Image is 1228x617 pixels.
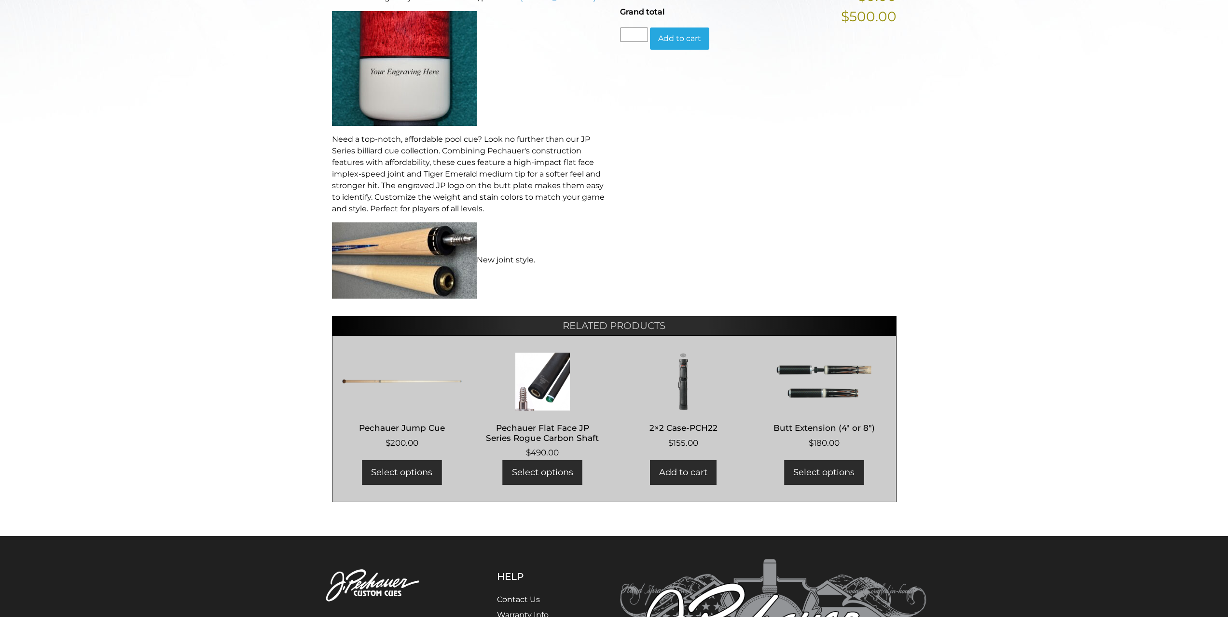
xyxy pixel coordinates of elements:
[332,316,897,335] h2: Related products
[386,438,390,448] span: $
[764,353,884,450] a: Butt Extension (4″ or 8″) $180.00
[620,7,664,16] span: Grand total
[623,353,744,411] img: 2x2 Case-PCH22
[809,438,840,448] bdi: 180.00
[668,438,673,448] span: $
[362,460,442,485] a: Add to cart: “Pechauer Jump Cue”
[342,353,462,450] a: Pechauer Jump Cue $200.00
[620,27,648,42] input: Product quantity
[342,419,462,437] h2: Pechauer Jump Cue
[342,353,462,411] img: Pechauer Jump Cue
[503,460,582,485] a: Add to cart: “Pechauer Flat Face JP Series Rogue Carbon Shaft”
[764,419,884,437] h2: Butt Extension (4″ or 8″)
[784,460,864,485] a: Add to cart: “Butt Extension (4" or 8")”
[483,353,603,459] a: Pechauer Flat Face JP Series Rogue Carbon Shaft $490.00
[841,6,897,27] span: $500.00
[497,571,572,582] h5: Help
[526,448,559,457] bdi: 490.00
[650,460,717,485] a: Add to cart: “2x2 Case-PCH22”
[623,353,744,450] a: 2×2 Case-PCH22 $155.00
[764,353,884,411] img: Butt Extension (4" or 8")
[526,448,531,457] span: $
[650,27,709,50] button: Add to cart
[332,11,477,126] img: An image of a cue butt with the words "YOUR ENGRAVING HERE".
[386,438,418,448] bdi: 200.00
[623,419,744,437] h2: 2×2 Case-PCH22
[668,438,698,448] bdi: 155.00
[483,353,603,411] img: Pechauer Flat Face JP Series Rogue Carbon Shaft
[302,559,449,613] img: Pechauer Custom Cues
[483,419,603,447] h2: Pechauer Flat Face JP Series Rogue Carbon Shaft
[809,438,814,448] span: $
[497,595,540,604] a: Contact Us
[332,222,608,299] p: New joint style.
[332,134,608,215] p: Need a top-notch, affordable pool cue? Look no further than our JP Series billiard cue collection...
